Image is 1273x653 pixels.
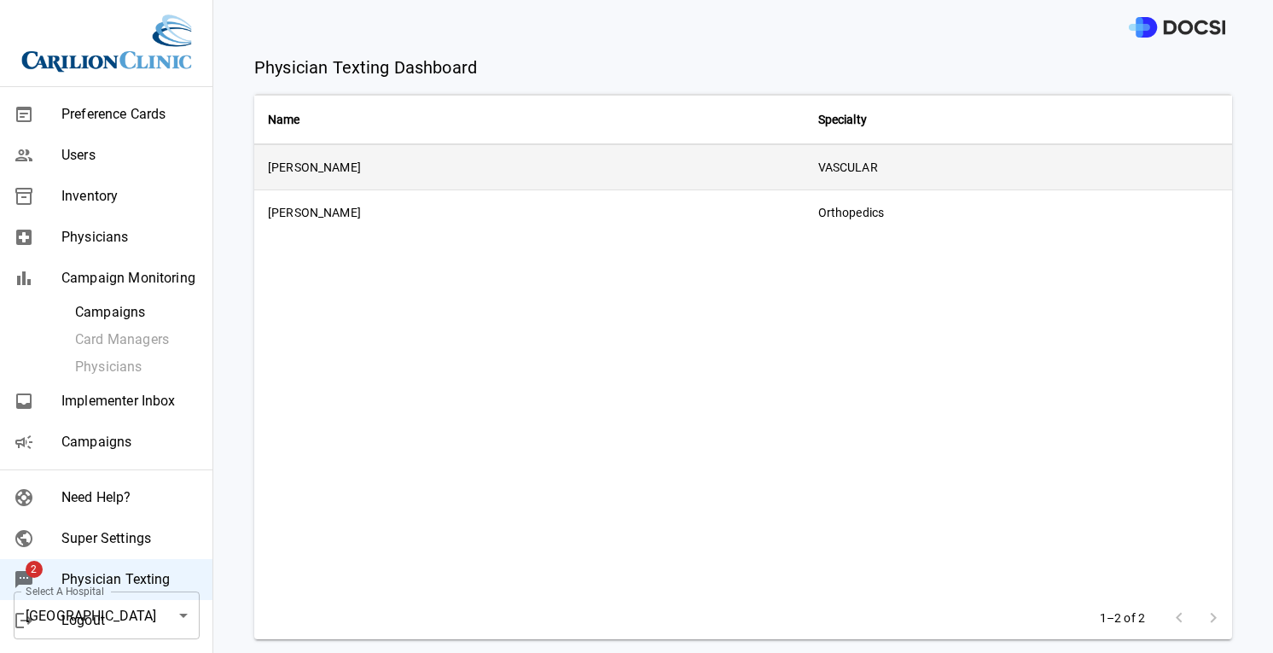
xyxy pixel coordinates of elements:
td: [PERSON_NAME] [254,190,805,235]
img: Site Logo [21,14,192,73]
span: Physicians [61,227,199,248]
span: Inventory [61,186,199,207]
td: VASCULAR [805,145,1232,190]
span: Need Help? [61,487,199,508]
span: Physician Texting Dashboard [254,55,477,80]
span: Campaigns [61,432,199,452]
img: DOCSI Logo [1129,17,1225,38]
th: Name [254,94,805,145]
label: Select A Hospital [26,584,104,598]
span: Preference Cards [61,104,199,125]
span: Physician Texting [61,569,199,590]
span: Campaign Monitoring [61,268,199,289]
span: Campaigns [75,302,199,323]
span: Super Settings [61,528,199,549]
span: 2 [26,561,43,578]
td: [PERSON_NAME] [254,145,805,190]
td: Orthopedics [805,190,1232,235]
span: Users [61,145,199,166]
th: Specialty [805,94,1232,145]
div: [GEOGRAPHIC_DATA] [14,592,200,639]
span: Implementer Inbox [61,391,199,411]
p: 1–2 of 2 [1100,609,1145,627]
